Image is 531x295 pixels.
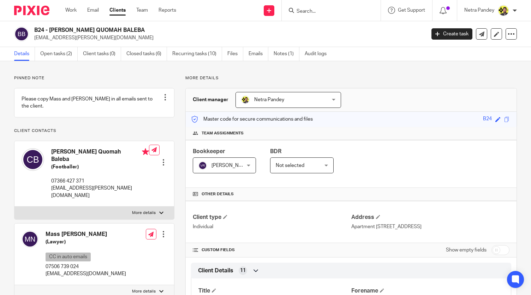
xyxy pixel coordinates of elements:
a: Reports [159,7,176,14]
img: svg%3E [14,27,29,41]
img: Netra-New-Starbridge-Yellow.jpg [241,96,250,104]
p: [EMAIL_ADDRESS][DOMAIN_NAME] [46,270,126,277]
p: Pinned note [14,75,174,81]
h3: Client manager [193,96,228,103]
h4: Address [351,214,509,221]
span: Bookkeeper [193,149,225,154]
img: svg%3E [22,231,38,248]
h4: Client type [193,214,351,221]
img: Pixie [14,6,49,15]
a: Audit logs [305,47,332,61]
a: Files [227,47,243,61]
h4: Forename [351,287,504,295]
span: Get Support [398,8,425,13]
img: svg%3E [22,148,44,171]
span: Netra Pandey [254,97,284,102]
a: Email [87,7,99,14]
h5: (Footballer) [51,163,149,170]
h5: (Lawyer) [46,238,126,245]
span: Not selected [276,163,304,168]
div: B24 [483,115,492,123]
p: More details [185,75,517,81]
img: Netra-New-Starbridge-Yellow.jpg [498,5,509,16]
p: Apartment [STREET_ADDRESS] [351,223,509,230]
label: Show empty fields [446,247,487,254]
span: Team assignments [202,131,244,136]
a: Notes (1) [274,47,299,61]
h4: CUSTOM FIELDS [193,247,351,253]
a: Create task [431,28,472,40]
a: Client tasks (0) [83,47,121,61]
p: 07366 427 371 [51,178,149,185]
a: Details [14,47,35,61]
span: [PERSON_NAME] [211,163,250,168]
p: More details [132,210,156,216]
h4: Title [198,287,351,295]
i: Primary [142,148,149,155]
a: Recurring tasks (10) [172,47,222,61]
p: Netra Pandey [464,7,494,14]
a: Work [65,7,77,14]
p: [EMAIL_ADDRESS][PERSON_NAME][DOMAIN_NAME] [34,34,421,41]
a: Clients [109,7,126,14]
span: Other details [202,191,234,197]
a: Open tasks (2) [40,47,78,61]
p: 07506 739 024 [46,263,126,270]
img: svg%3E [198,161,207,170]
span: Client Details [198,267,233,274]
span: 11 [240,267,246,274]
p: Client contacts [14,128,174,134]
h2: B24 - [PERSON_NAME] QUOMAH BALEBA [34,27,344,34]
h4: [PERSON_NAME] Quomah Baleba [51,148,149,163]
p: [EMAIL_ADDRESS][PERSON_NAME][DOMAIN_NAME] [51,185,149,199]
p: CC in auto emails [46,253,91,261]
a: Team [136,7,148,14]
input: Search [296,8,359,15]
a: Closed tasks (6) [126,47,167,61]
p: Master code for secure communications and files [191,116,313,123]
a: Emails [249,47,268,61]
p: Individual [193,223,351,230]
h4: Mass [PERSON_NAME] [46,231,126,238]
span: BDR [270,149,281,154]
p: More details [132,289,156,294]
